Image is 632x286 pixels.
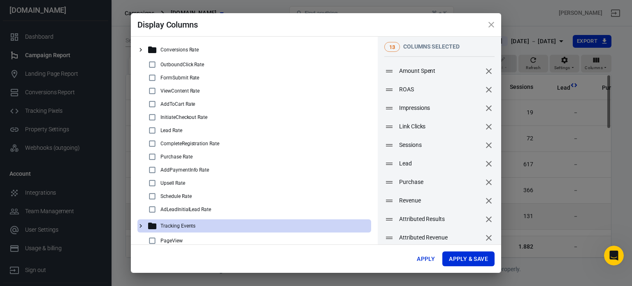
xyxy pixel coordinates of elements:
[378,191,501,210] div: Revenueremove
[604,246,624,265] iframe: Intercom live chat
[482,101,496,115] button: remove
[160,193,191,199] p: Schedule Rate
[160,180,185,186] p: Upsell Rate
[482,175,496,189] button: remove
[399,67,481,75] span: Amount Spent
[137,20,198,30] span: Display Columns
[399,196,481,205] span: Revenue
[403,43,460,50] span: columns selected
[160,207,211,212] p: AdLeadInitialLead Rate
[399,122,481,131] span: Link Clicks
[160,128,182,133] p: Lead Rate
[378,62,501,80] div: Amount Spentremove
[160,62,204,67] p: OutboundClick Rate
[482,138,496,152] button: remove
[399,178,481,186] span: Purchase
[399,159,481,168] span: Lead
[482,120,496,134] button: remove
[386,43,398,51] span: 13
[160,47,199,53] p: Conversions Rate
[160,238,183,244] p: PageView
[160,167,209,173] p: AddPaymentInfo Rate
[399,85,481,94] span: ROAS
[160,223,195,229] p: Tracking Events
[482,194,496,208] button: remove
[160,75,199,81] p: FormSubmit Rate
[442,251,495,267] button: Apply & Save
[160,101,195,107] p: AddToCart Rate
[413,251,439,267] button: Apply
[378,136,501,154] div: Sessionsremove
[399,215,481,223] span: Attributed Results
[378,99,501,117] div: Impressionsremove
[482,231,496,245] button: remove
[378,173,501,191] div: Purchaseremove
[160,154,192,160] p: Purchase Rate
[378,210,501,228] div: Attributed Resultsremove
[482,157,496,171] button: remove
[482,64,496,78] button: remove
[482,212,496,226] button: remove
[378,154,501,173] div: Leadremove
[378,228,501,247] div: Attributed Revenueremove
[378,117,501,136] div: Link Clicksremove
[399,104,481,112] span: Impressions
[160,88,200,94] p: ViewContent Rate
[482,83,496,97] button: remove
[399,141,481,149] span: Sessions
[160,114,207,120] p: InitiateCheckout Rate
[160,141,219,146] p: CompleteRegistration Rate
[378,80,501,99] div: ROASremove
[481,15,501,35] button: close
[399,233,481,242] span: Attributed Revenue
